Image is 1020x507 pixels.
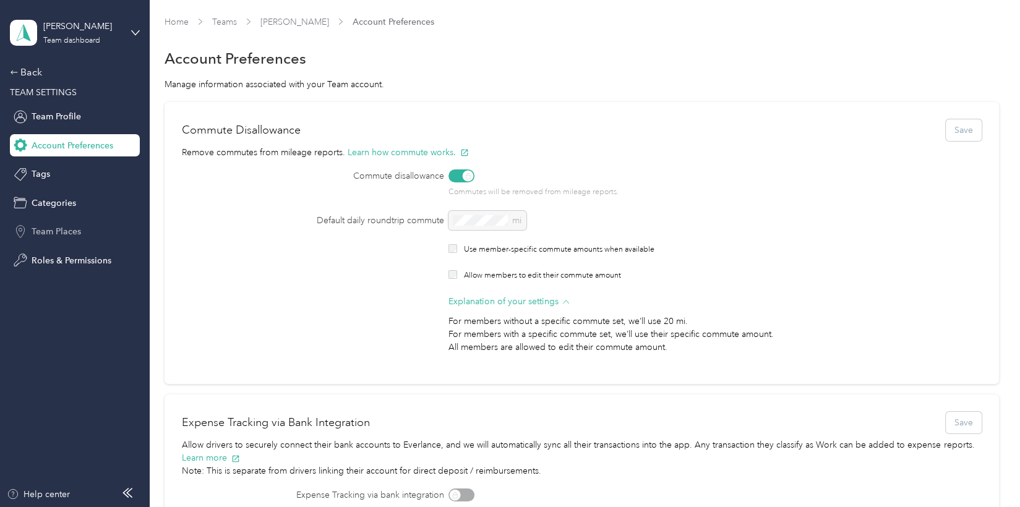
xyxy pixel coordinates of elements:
button: Learn how commute works. [348,146,469,159]
p: Use member-specific commute amounts when available [463,244,654,255]
p: Allow members to edit their commute amount [463,270,620,281]
span: Expense Tracking via Bank Integration [182,414,370,431]
button: Learn more [182,451,240,464]
a: Teams [212,17,237,27]
span: Team Profile [32,110,81,123]
p: Allow drivers to securely connect their bank accounts to Everlance, and we will automatically syn... [182,438,981,464]
label: Default daily roundtrip commute [182,214,444,227]
span: Roles & Permissions [32,254,111,267]
p: Commutes will be removed from mileage reports. [448,187,915,198]
button: Help center [7,488,70,501]
p: For members without a specific commute set, we’ll use 20 mi . [448,315,915,328]
span: Categories [32,197,76,210]
span: Explanation of your settings [448,295,559,308]
p: Remove commutes from mileage reports. [182,146,981,170]
h1: Account Preferences [165,52,306,65]
h2: Commute Disallowance [182,122,301,138]
div: Back [10,65,134,80]
a: [PERSON_NAME] [260,17,329,27]
p: Note: This is separate from drivers linking their account for direct deposit / reimbursements. [182,464,981,488]
a: Home [165,17,189,27]
span: TEAM SETTINGS [10,87,77,98]
span: Team Places [32,225,81,238]
p: All members are allowed to edit their commute amount. [448,341,915,354]
span: Account Preferences [32,139,113,152]
div: [PERSON_NAME] [43,20,121,33]
label: Commute disallowance [182,169,444,182]
span: Account Preferences [353,15,434,28]
iframe: Everlance-gr Chat Button Frame [951,438,1020,507]
div: Team dashboard [43,37,100,45]
label: Expense Tracking via bank integration [182,488,444,501]
div: Manage information associated with your Team account. [165,78,998,91]
p: For members with a specific commute set, we’ll use their specific commute amount. [448,328,915,341]
span: Tags [32,168,50,181]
